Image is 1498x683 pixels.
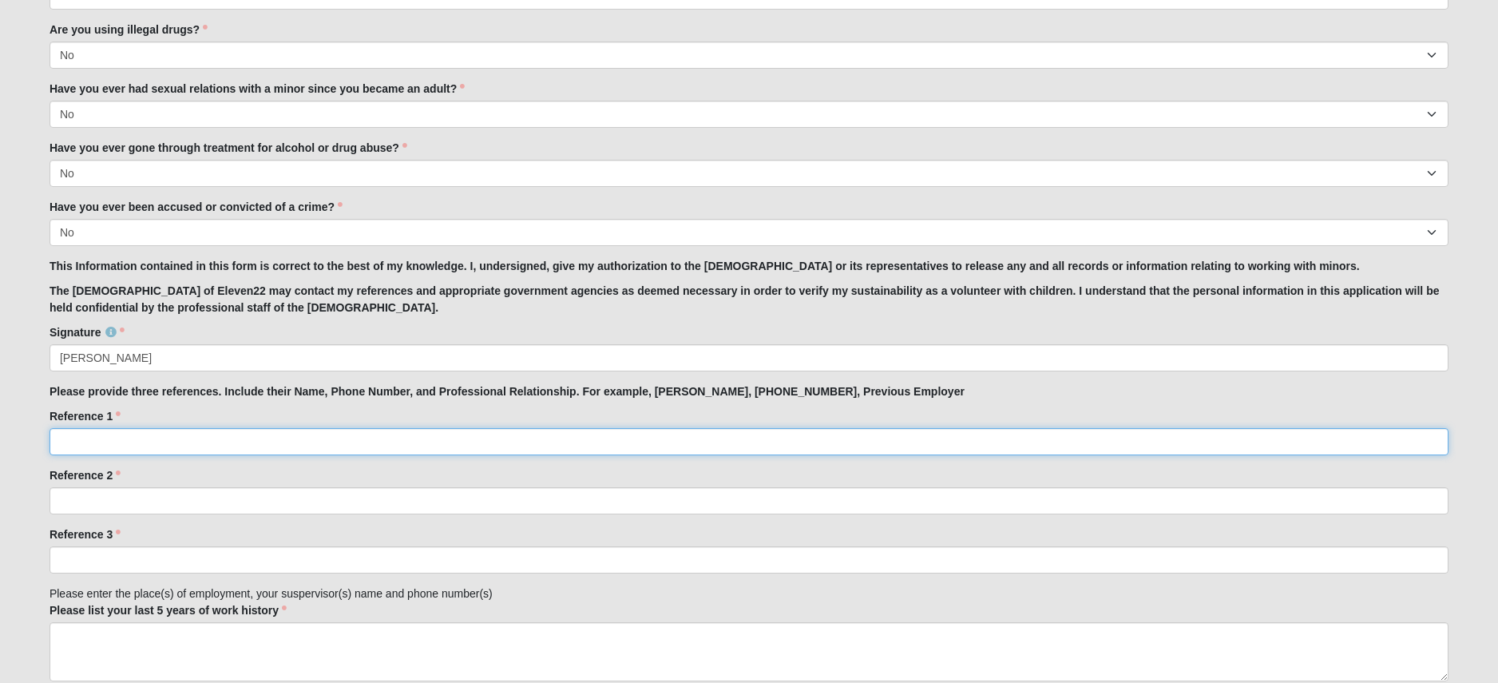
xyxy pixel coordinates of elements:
label: Please list your last 5 years of work history [50,602,287,618]
strong: This Information contained in this form is correct to the best of my knowledge. I, undersigned, g... [50,260,1360,272]
label: Have you ever gone through treatment for alcohol or drug abuse? [50,140,407,156]
label: Signature [50,324,125,340]
label: Have you ever had sexual relations with a minor since you became an adult? [50,81,465,97]
label: Are you using illegal drugs? [50,22,208,38]
label: Reference 3 [50,526,121,542]
strong: Please provide three references. Include their Name, Phone Number, and Professional Relationship.... [50,385,965,398]
label: Have you ever been accused or convicted of a crime? [50,199,343,215]
strong: The [DEMOGRAPHIC_DATA] of Eleven22 may contact my references and appropriate government agencies ... [50,284,1440,314]
label: Reference 1 [50,408,121,424]
label: Reference 2 [50,467,121,483]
